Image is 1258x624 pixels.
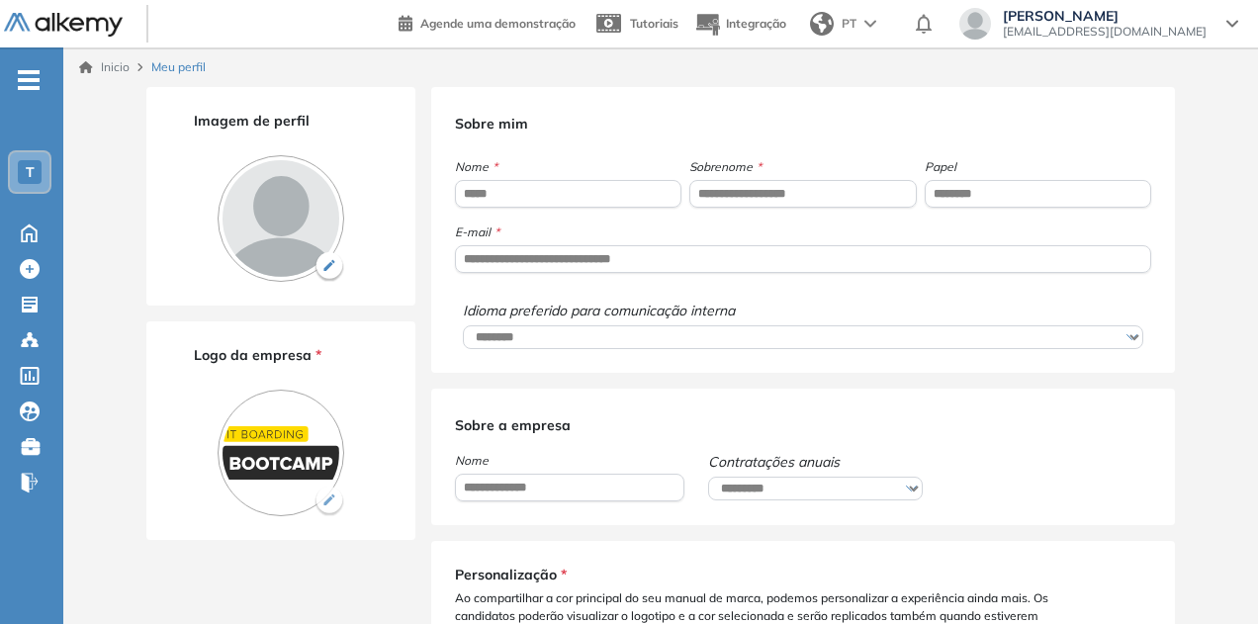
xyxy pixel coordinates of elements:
[708,452,930,473] span: Contratações anuais
[726,16,786,31] span: Integração
[630,16,678,31] span: Tutoriais
[902,395,1258,624] div: Widget de chat
[810,12,834,36] img: world
[455,452,684,470] span: Nome
[694,3,786,45] button: Integração
[218,155,344,282] img: PROFILE_MENU_LOGO_USER
[18,78,40,82] i: -
[218,390,344,516] img: PROFILE_MENU_LOGO_COMPANY
[455,223,1151,241] span: E-mail
[689,158,916,176] span: Sobrenome
[925,158,1151,176] span: Papel
[4,13,123,38] img: Logotipo
[455,565,557,585] span: Personalização
[314,252,344,282] img: editar ícone de lápis
[399,10,576,34] a: Agende uma demonstração
[1003,24,1207,40] span: [EMAIL_ADDRESS][DOMAIN_NAME]
[314,487,344,516] img: editar ícone de lápis
[455,401,571,434] span: Sobre a empresa
[455,99,528,133] span: Sobre mim
[842,15,856,33] span: PT
[463,301,1151,321] span: Idioma preferido para comunicação interna
[26,164,35,180] span: T
[864,20,876,28] img: arrow
[420,16,576,31] span: Agende uma demonstração
[455,158,681,176] span: Nome
[194,345,312,366] span: Logo da empresa
[194,111,310,132] span: Imagem de perfil
[151,58,206,76] span: Meu perfil
[79,58,130,76] a: Inicio
[1003,8,1207,24] span: [PERSON_NAME]
[902,395,1258,624] iframe: Chat Widget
